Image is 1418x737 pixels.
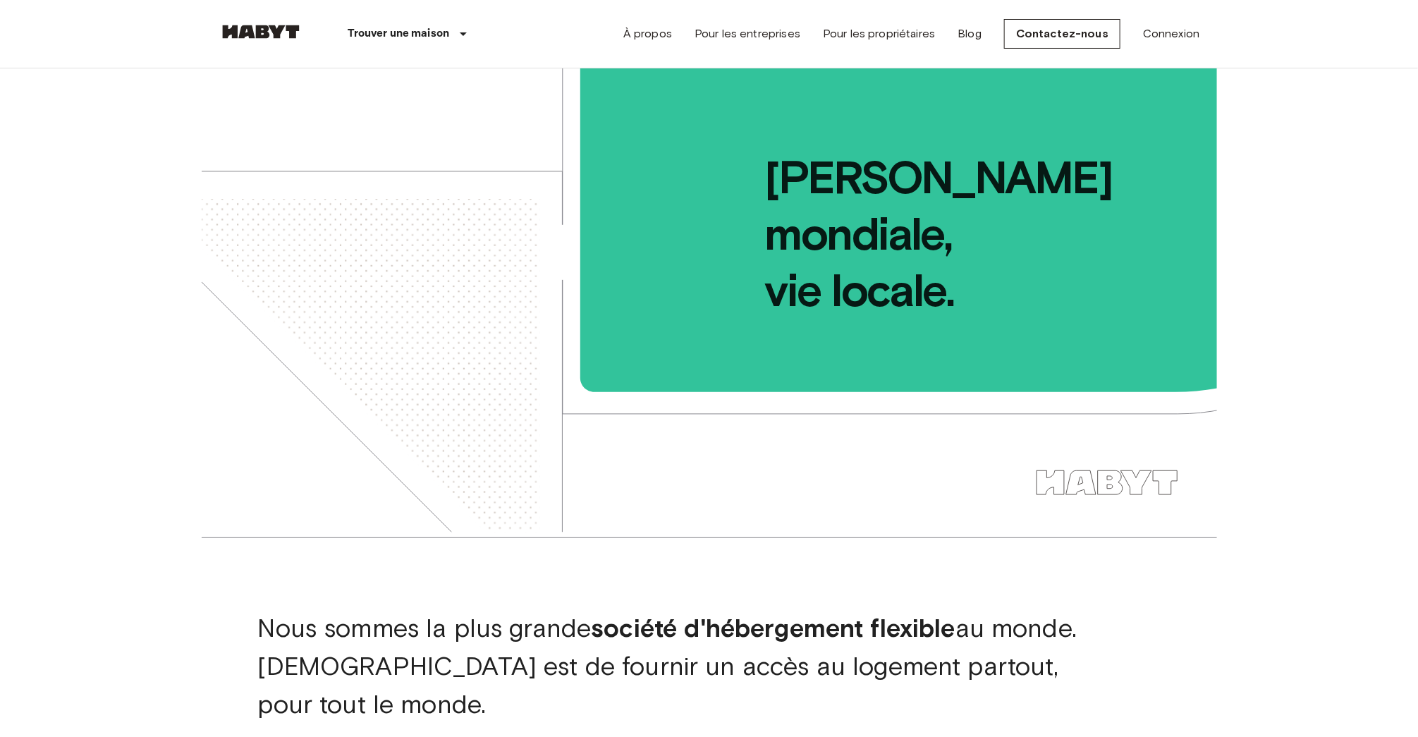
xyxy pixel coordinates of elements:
[695,25,800,42] a: Pour les entreprises
[958,25,982,42] a: Blog
[1143,25,1199,42] a: Connexion
[591,612,955,643] b: société d'hébergement flexible
[1004,19,1120,49] a: Contactez-nous
[348,25,450,42] p: Trouver une maison
[582,68,1217,319] span: [PERSON_NAME] mondiale, vie locale.
[219,25,303,39] img: Habyt
[258,612,1077,719] span: Nous sommes la plus grande au monde. [DEMOGRAPHIC_DATA] est de fournir un accès au logement parto...
[202,68,1217,532] img: we-make-moves-not-waiting-lists
[623,25,672,42] a: À propos
[823,25,935,42] a: Pour les propriétaires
